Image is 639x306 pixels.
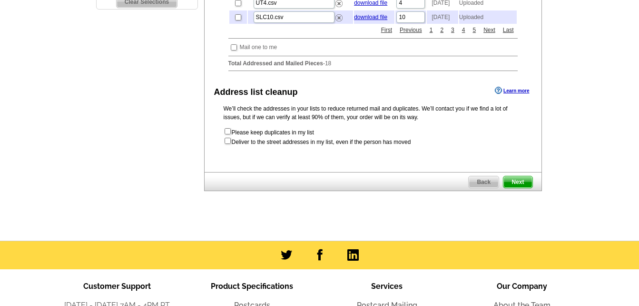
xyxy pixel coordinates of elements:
a: Learn more [495,87,529,94]
a: Back [468,176,499,188]
p: We’ll check the addresses in your lists to reduce returned mail and duplicates. We’ll contact you... [224,104,522,122]
img: delete.png [335,14,343,21]
span: Services [371,282,403,291]
a: 4 [460,26,468,34]
span: Next [503,176,532,188]
span: Back [469,176,499,188]
span: Our Company [497,282,547,291]
a: download file [354,14,387,20]
td: [DATE] [427,10,458,24]
a: 5 [470,26,478,34]
div: Address list cleanup [214,86,298,99]
a: 2 [438,26,446,34]
a: Last [501,26,516,34]
a: 3 [449,26,457,34]
span: 18 [325,60,331,67]
form: Please keep duplicates in my list Deliver to the street addresses in my list, even if the person ... [224,127,522,146]
span: Product Specifications [211,282,293,291]
td: Mail one to me [239,42,278,52]
strong: Total Addressed and Mailed Pieces [228,60,323,67]
a: First [379,26,394,34]
a: Next [481,26,498,34]
a: Previous [397,26,424,34]
td: Uploaded [459,10,517,24]
a: 1 [427,26,435,34]
span: Customer Support [83,282,151,291]
a: Remove this list [335,12,343,19]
